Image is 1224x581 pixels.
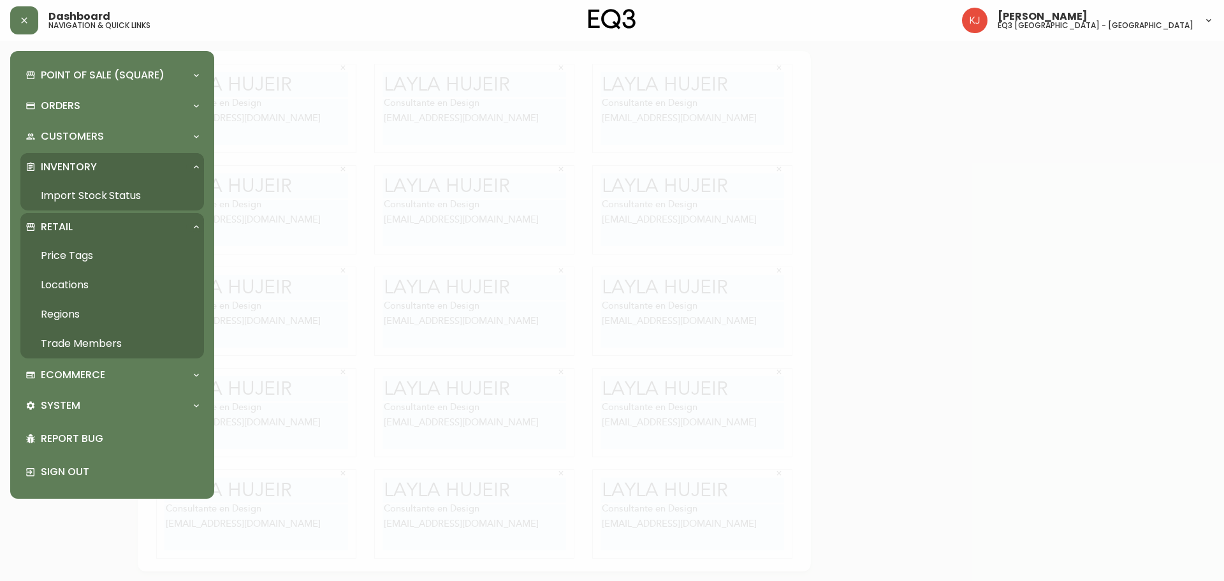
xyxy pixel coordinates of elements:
img: 24a625d34e264d2520941288c4a55f8e [962,8,987,33]
img: logo [588,9,636,29]
div: Inventory [20,153,204,181]
p: Ecommerce [41,368,105,382]
div: Retail [20,213,204,241]
div: Customers [20,122,204,151]
p: Sign Out [41,465,199,479]
a: Locations [20,270,204,300]
p: Inventory [41,160,97,174]
p: Report Bug [41,432,199,446]
a: Trade Members [20,329,204,358]
div: Orders [20,92,204,120]
span: [PERSON_NAME] [998,11,1088,22]
a: Import Stock Status [20,181,204,210]
p: Customers [41,129,104,143]
p: System [41,399,80,413]
div: Point of Sale (Square) [20,61,204,89]
h5: eq3 [GEOGRAPHIC_DATA] - [GEOGRAPHIC_DATA] [998,22,1193,29]
textarea: Consultante en Design [EMAIL_ADDRESS][DOMAIN_NAME] [27,48,210,94]
a: Price Tags [20,241,204,270]
span: Dashboard [48,11,110,22]
div: Report Bug [20,422,204,455]
p: Point of Sale (Square) [41,68,164,82]
div: Ecommerce [20,361,204,389]
h5: navigation & quick links [48,22,150,29]
div: Sign Out [20,455,204,489]
p: Retail [41,220,73,234]
div: System [20,392,204,420]
a: Regions [20,300,204,329]
p: Orders [41,99,80,113]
